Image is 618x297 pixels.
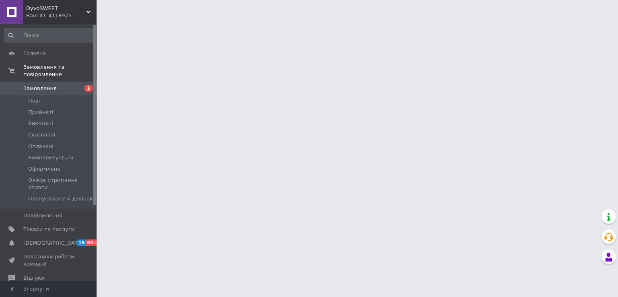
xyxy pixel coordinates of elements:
[28,177,94,191] span: Очікує отримання оплати
[28,109,53,116] span: Прийняті
[23,50,46,57] span: Головна
[23,64,97,78] span: Замовлення та повідомлення
[86,239,99,246] span: 99+
[28,97,40,105] span: Нові
[26,12,97,19] div: Ваш ID: 4118975
[28,143,54,150] span: Оплачені
[4,28,95,43] input: Пошук
[28,131,56,138] span: Скасовані
[84,85,93,92] span: 1
[28,154,73,161] span: Комплектується
[23,239,83,247] span: [DEMOGRAPHIC_DATA]
[23,253,74,268] span: Показники роботи компанії
[23,274,44,282] span: Відгуки
[23,226,74,233] span: Товари та послуги
[28,120,53,127] span: Виконані
[28,195,93,202] span: Планується 2-й дзвінок
[23,212,62,219] span: Повідомлення
[26,5,87,12] span: DyvoSWEET
[28,165,60,173] span: Оформлено
[23,85,57,92] span: Замовлення
[76,239,86,246] span: 15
